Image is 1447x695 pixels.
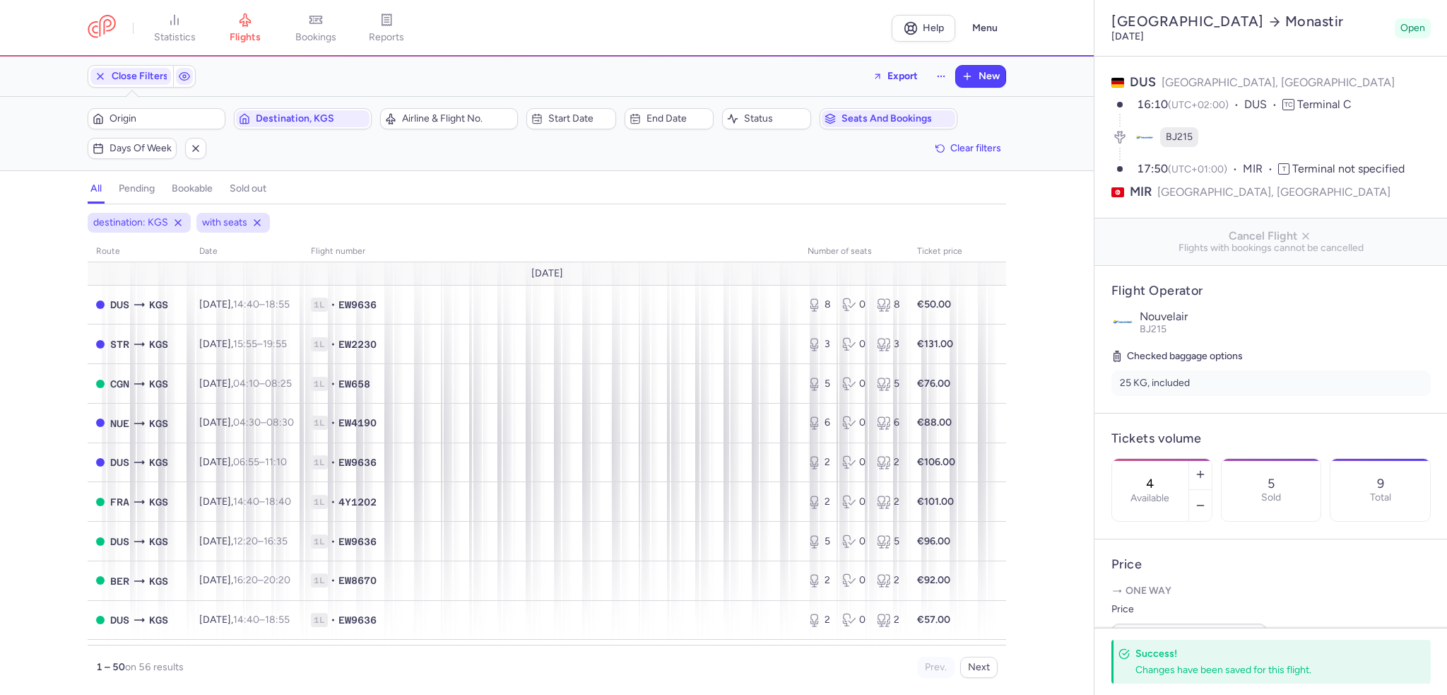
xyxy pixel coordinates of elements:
[233,496,291,508] span: –
[96,498,105,506] span: OPEN
[338,495,377,509] span: 4Y1202
[311,455,328,469] span: 1L
[877,337,900,351] div: 3
[842,416,866,430] div: 0
[808,573,831,588] div: 2
[311,377,328,391] span: 1L
[112,71,168,82] span: Close Filters
[149,573,168,589] span: Kos Island International Airport, Kos, Greece
[233,456,287,468] span: –
[199,535,288,547] span: [DATE],
[149,494,168,510] span: Kos Island International Airport, Kos, Greece
[1106,243,1436,254] span: Flights with bookings cannot be cancelled
[917,496,954,508] strong: €101.00
[110,297,129,313] span: Düsseldorf International Airport, Düsseldorf, Germany
[230,182,266,195] h4: sold out
[842,298,866,312] div: 0
[1111,348,1431,365] h5: Checked baggage options
[1166,130,1193,144] span: BJ215
[351,13,422,44] a: reports
[265,496,291,508] time: 18:40
[808,416,831,430] div: 6
[90,182,102,195] h4: all
[909,241,971,262] th: Ticket price
[199,456,287,468] span: [DATE],
[338,416,377,430] span: EW4190
[1135,663,1400,677] div: Changes have been saved for this flight.
[233,416,294,428] span: –
[877,613,900,627] div: 2
[96,576,105,585] span: OPEN
[917,456,955,468] strong: €106.00
[230,31,261,44] span: flights
[877,535,900,549] div: 5
[311,416,328,430] span: 1L
[110,143,172,154] span: Days of week
[338,535,377,549] span: EW9636
[892,15,955,42] a: Help
[1370,492,1391,503] p: Total
[964,15,1006,42] button: Menu
[149,612,168,628] span: Kos Island International Airport, Kos, Greece
[96,340,105,349] span: CLOSED
[256,113,367,124] span: Destination, KGS
[917,574,950,586] strong: €92.00
[799,241,909,262] th: number of seats
[149,337,168,352] span: Kos Island International Airport, Kos, Greece
[917,614,950,626] strong: €57.00
[264,535,288,547] time: 16:35
[842,377,866,391] div: 0
[233,298,290,310] span: –
[199,496,291,508] span: [DATE],
[331,535,336,549] span: •
[233,378,292,390] span: –
[820,108,957,129] button: Seats and bookings
[119,182,155,195] h4: pending
[154,31,196,44] span: statistics
[1111,601,1267,618] label: Price
[380,108,518,129] button: Airline & Flight No.
[877,455,900,469] div: 2
[531,268,563,279] span: [DATE]
[233,574,290,586] span: –
[722,108,811,129] button: Status
[149,376,168,392] span: KGS
[331,455,336,469] span: •
[842,337,866,351] div: 0
[646,113,709,124] span: End date
[233,535,258,547] time: 12:20
[265,378,292,390] time: 08:25
[887,71,918,81] span: Export
[331,495,336,509] span: •
[311,495,328,509] span: 1L
[1377,477,1384,491] p: 9
[233,338,287,350] span: –
[1137,162,1168,175] time: 17:50
[96,419,105,427] span: CLOSED
[917,338,953,350] strong: €131.00
[233,298,259,310] time: 14:40
[1137,98,1168,111] time: 16:10
[1140,310,1431,323] p: Nouvelair
[149,455,168,470] span: Kos Island International Airport, Kos, Greece
[1111,370,1431,396] li: 25 KG, included
[1157,183,1390,201] span: [GEOGRAPHIC_DATA], [GEOGRAPHIC_DATA]
[808,377,831,391] div: 5
[338,377,370,391] span: EW658
[877,377,900,391] div: 5
[369,31,404,44] span: reports
[808,298,831,312] div: 8
[210,13,280,44] a: flights
[233,574,258,586] time: 16:20
[863,65,927,88] button: Export
[842,573,866,588] div: 0
[125,661,184,673] span: on 56 results
[338,573,377,588] span: EW8670
[234,108,372,129] button: Destination, KGS
[526,108,615,129] button: Start date
[233,614,290,626] span: –
[1111,584,1431,598] p: One way
[331,377,336,391] span: •
[842,535,866,549] div: 0
[311,337,328,351] span: 1L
